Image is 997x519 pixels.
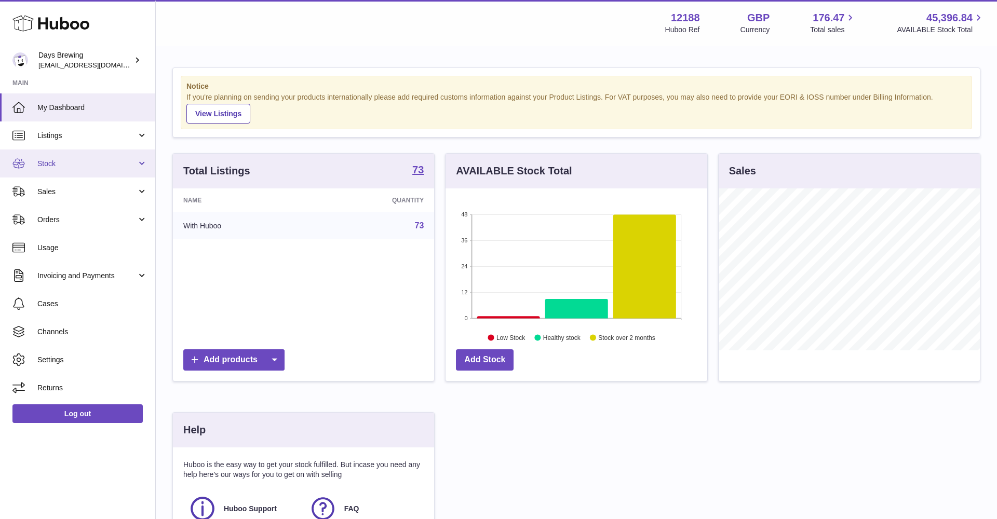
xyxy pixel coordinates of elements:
text: Healthy stock [543,334,581,341]
span: 176.47 [813,11,844,25]
span: Usage [37,243,147,253]
text: 12 [462,289,468,295]
text: 36 [462,237,468,243]
div: Huboo Ref [665,25,700,35]
strong: 12188 [671,11,700,25]
span: Stock [37,159,137,169]
span: Channels [37,327,147,337]
a: Add products [183,349,285,371]
span: Cases [37,299,147,309]
a: 176.47 Total sales [810,11,856,35]
text: Low Stock [496,334,526,341]
span: Invoicing and Payments [37,271,137,281]
a: Log out [12,404,143,423]
span: Sales [37,187,137,197]
div: Days Brewing [38,50,132,70]
a: 73 [415,221,424,230]
th: Name [173,188,311,212]
h3: Help [183,423,206,437]
div: If you're planning on sending your products internationally please add required customs informati... [186,92,966,124]
a: View Listings [186,104,250,124]
strong: 73 [412,165,424,175]
div: Currency [740,25,770,35]
h3: Total Listings [183,164,250,178]
span: Listings [37,131,137,141]
strong: GBP [747,11,770,25]
h3: Sales [729,164,756,178]
span: Settings [37,355,147,365]
text: 48 [462,211,468,217]
span: FAQ [344,504,359,514]
span: Huboo Support [224,504,277,514]
a: 73 [412,165,424,177]
th: Quantity [311,188,435,212]
img: victoria@daysbrewing.com [12,52,28,68]
text: 24 [462,263,468,269]
strong: Notice [186,81,966,91]
span: Returns [37,383,147,393]
a: Add Stock [456,349,514,371]
span: [EMAIL_ADDRESS][DOMAIN_NAME] [38,61,153,69]
text: Stock over 2 months [599,334,655,341]
text: 0 [465,315,468,321]
td: With Huboo [173,212,311,239]
span: 45,396.84 [926,11,973,25]
a: 45,396.84 AVAILABLE Stock Total [897,11,985,35]
span: Orders [37,215,137,225]
h3: AVAILABLE Stock Total [456,164,572,178]
p: Huboo is the easy way to get your stock fulfilled. But incase you need any help here's our ways f... [183,460,424,480]
span: Total sales [810,25,856,35]
span: AVAILABLE Stock Total [897,25,985,35]
span: My Dashboard [37,103,147,113]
